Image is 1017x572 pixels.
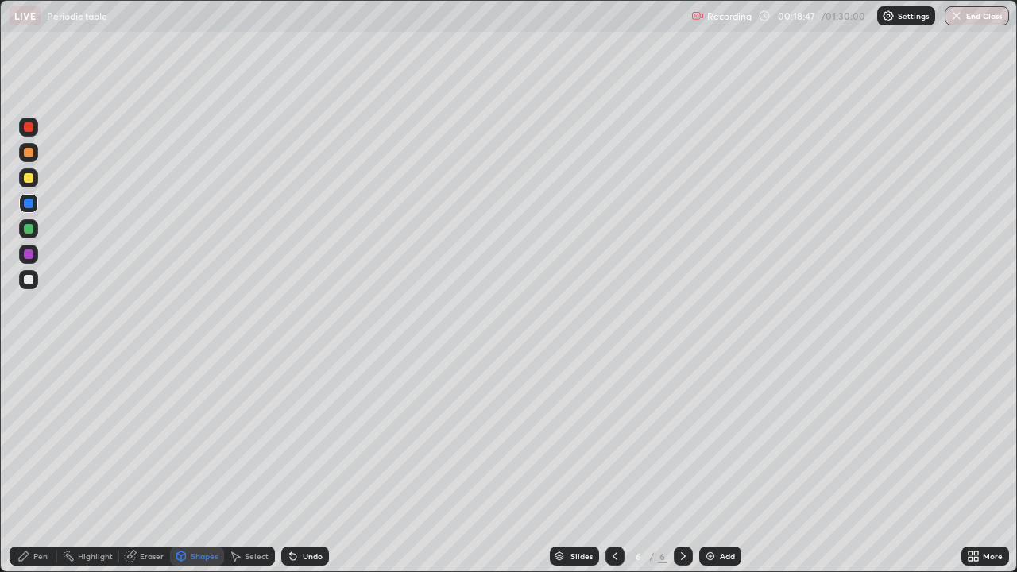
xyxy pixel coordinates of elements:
p: Recording [707,10,752,22]
div: Add [720,552,735,560]
div: Shapes [191,552,218,560]
div: Eraser [140,552,164,560]
div: Highlight [78,552,113,560]
div: 6 [631,551,647,561]
div: Slides [570,552,593,560]
div: Select [245,552,269,560]
div: / [650,551,655,561]
img: end-class-cross [950,10,963,22]
p: Settings [898,12,929,20]
img: class-settings-icons [882,10,895,22]
div: More [983,552,1003,560]
div: Pen [33,552,48,560]
p: Periodic table [47,10,107,22]
img: recording.375f2c34.svg [691,10,704,22]
div: Undo [303,552,323,560]
img: add-slide-button [704,550,717,562]
p: LIVE [14,10,36,22]
div: 6 [658,549,667,563]
button: End Class [945,6,1009,25]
